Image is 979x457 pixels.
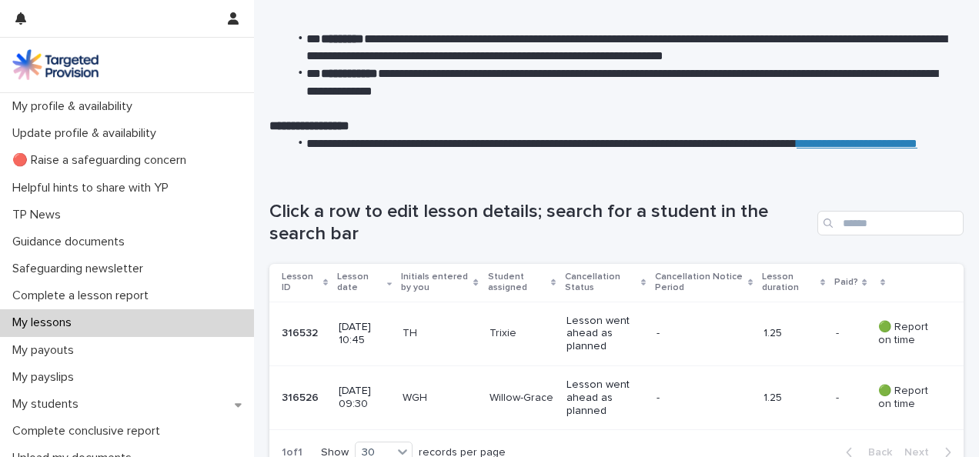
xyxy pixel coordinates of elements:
p: My students [6,397,91,412]
p: Student assigned [488,269,547,297]
p: Trixie [489,327,555,340]
p: Guidance documents [6,235,137,249]
p: Helpful hints to share with YP [6,181,181,195]
p: 1.25 [763,392,824,405]
p: My lessons [6,315,84,330]
p: My payslips [6,370,86,385]
p: TP News [6,208,73,222]
p: Cancellation Notice Period [655,269,744,297]
p: 1.25 [763,327,824,340]
tr: 316526316526 [DATE] 09:30WGHWillow-GraceLesson went ahead as planned-1.25-- 🟢 Report on time [269,366,964,430]
h1: Click a row to edit lesson details; search for a student in the search bar [269,201,811,245]
p: WGH [403,392,476,405]
p: Lesson ID [282,269,319,297]
p: - [657,392,742,405]
p: My payouts [6,343,86,358]
p: My profile & availability [6,99,145,114]
img: M5nRWzHhSzIhMunXDL62 [12,49,99,80]
p: Initials entered by you [401,269,469,297]
p: - [657,327,742,340]
p: 🟢 Report on time [878,321,939,347]
p: Complete conclusive report [6,424,172,439]
p: [DATE] 10:45 [339,321,390,347]
p: 316526 [282,389,322,405]
p: 🟢 Report on time [878,385,939,411]
p: 🔴 Raise a safeguarding concern [6,153,199,168]
p: Update profile & availability [6,126,169,141]
p: Lesson date [337,269,383,297]
p: - [836,389,842,405]
p: Cancellation Status [565,269,637,297]
p: - [836,324,842,340]
p: Complete a lesson report [6,289,161,303]
p: Lesson went ahead as planned [566,315,644,353]
p: TH [403,327,476,340]
p: Lesson went ahead as planned [566,379,644,417]
tr: 316532316532 [DATE] 10:45THTrixieLesson went ahead as planned-1.25-- 🟢 Report on time [269,302,964,365]
input: Search [817,211,964,235]
p: 316532 [282,324,321,340]
p: Lesson duration [762,269,817,297]
p: Paid? [834,274,858,291]
p: [DATE] 09:30 [339,385,390,411]
p: Willow-Grace [489,392,555,405]
p: Safeguarding newsletter [6,262,155,276]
